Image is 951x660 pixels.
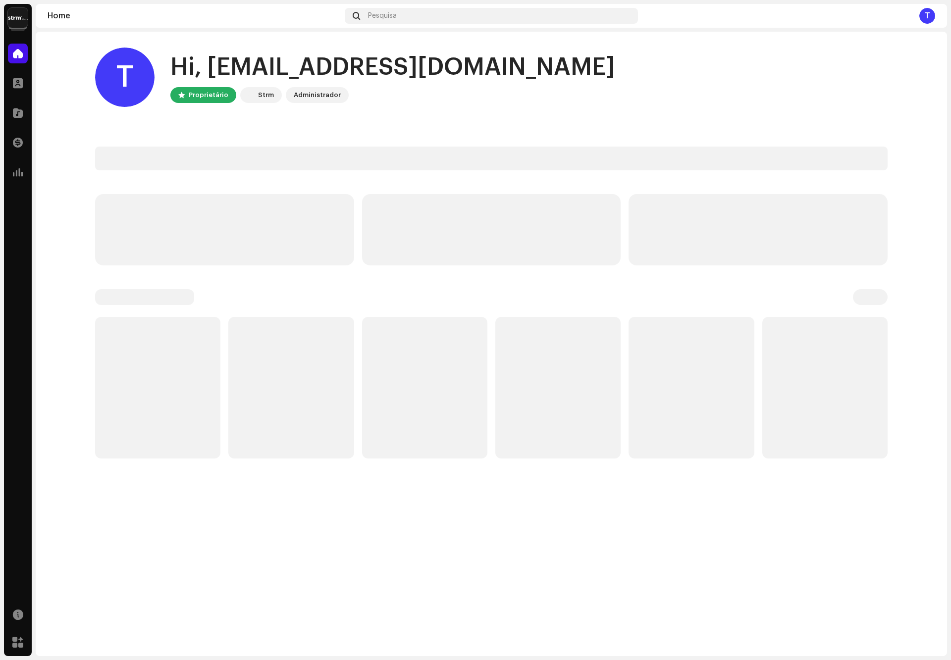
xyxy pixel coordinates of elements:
[189,89,228,101] div: Proprietário
[368,12,397,20] span: Pesquisa
[48,12,341,20] div: Home
[258,89,274,101] div: Strm
[95,48,155,107] div: T
[294,89,341,101] div: Administrador
[170,51,615,83] div: Hi, [EMAIL_ADDRESS][DOMAIN_NAME]
[8,8,28,28] img: 408b884b-546b-4518-8448-1008f9c76b02
[242,89,254,101] img: 408b884b-546b-4518-8448-1008f9c76b02
[919,8,935,24] div: T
